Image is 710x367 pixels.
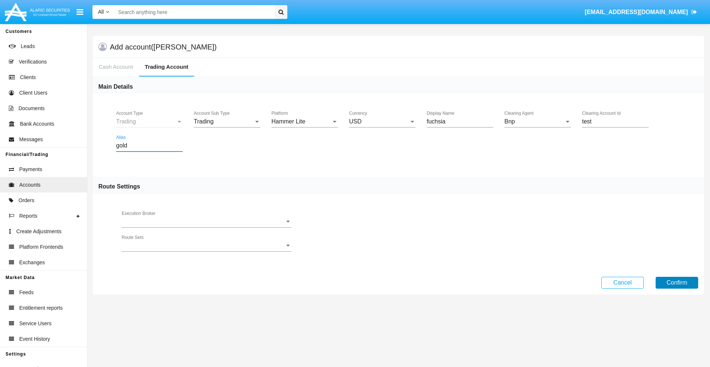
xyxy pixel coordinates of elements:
[19,259,45,266] span: Exchanges
[19,212,37,220] span: Reports
[19,243,63,251] span: Platform Frontends
[18,105,45,112] span: Documents
[19,304,63,312] span: Entitlement reports
[349,118,362,125] span: USD
[194,118,214,125] span: Trading
[19,289,34,296] span: Feeds
[19,89,47,97] span: Client Users
[504,118,515,125] span: Bnp
[19,58,47,66] span: Verifications
[19,136,43,143] span: Messages
[98,9,104,15] span: All
[19,335,50,343] span: Event History
[20,74,36,81] span: Clients
[18,197,34,204] span: Orders
[601,277,644,289] button: Cancel
[19,320,51,327] span: Service Users
[656,277,698,289] button: Confirm
[19,181,41,189] span: Accounts
[585,9,688,15] span: [EMAIL_ADDRESS][DOMAIN_NAME]
[98,183,140,191] h6: Route Settings
[116,118,136,125] span: Trading
[98,83,133,91] h6: Main Details
[122,242,285,249] span: Route Sets
[4,1,71,23] img: Logo image
[115,5,272,19] input: Search
[92,8,115,16] a: All
[110,44,217,50] h5: Add account ([PERSON_NAME])
[20,120,54,128] span: Bank Accounts
[581,2,701,23] a: [EMAIL_ADDRESS][DOMAIN_NAME]
[19,166,42,173] span: Payments
[271,118,305,125] span: Hammer Lite
[122,218,285,225] span: Execution Broker
[21,43,35,50] span: Leads
[16,228,61,235] span: Create Adjustments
